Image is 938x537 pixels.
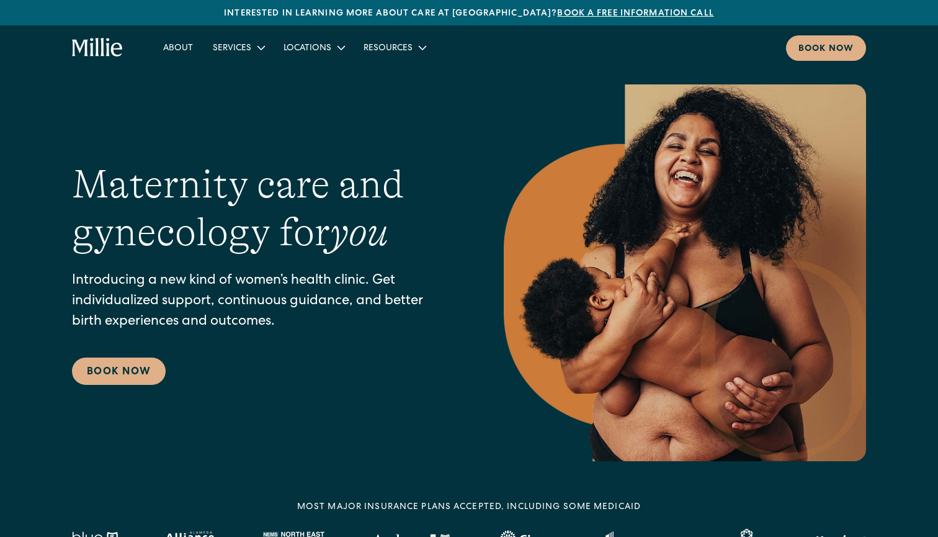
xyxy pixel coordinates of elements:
[203,37,274,58] div: Services
[213,42,251,55] div: Services
[798,43,854,56] div: Book now
[504,84,866,461] img: Smiling mother with her baby in arms, celebrating body positivity and the nurturing bond of postp...
[72,38,123,58] a: home
[284,42,331,55] div: Locations
[364,42,413,55] div: Resources
[153,37,203,58] a: About
[72,358,166,385] a: Book Now
[786,35,866,61] a: Book now
[297,501,641,514] div: MOST MAJOR INSURANCE PLANS ACCEPTED, INCLUDING some MEDICAID
[72,161,454,256] h1: Maternity care and gynecology for
[72,271,454,333] p: Introducing a new kind of women’s health clinic. Get individualized support, continuous guidance,...
[557,9,713,18] a: Book a free information call
[330,210,388,255] em: you
[354,37,435,58] div: Resources
[274,37,354,58] div: Locations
